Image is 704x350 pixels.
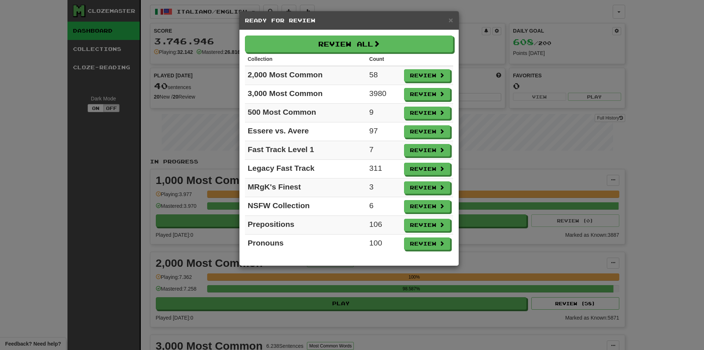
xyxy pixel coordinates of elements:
button: Review [404,125,450,138]
td: 100 [366,235,401,253]
td: NSFW Collection [245,197,367,216]
button: Review [404,181,450,194]
button: Close [448,16,453,24]
td: 58 [366,66,401,85]
button: Review [404,200,450,213]
td: 106 [366,216,401,235]
td: 3980 [366,85,401,104]
h5: Ready for Review [245,17,453,24]
button: Review [404,107,450,119]
td: 97 [366,122,401,141]
td: Legacy Fast Track [245,160,367,178]
td: 3 [366,178,401,197]
button: Review [404,69,450,82]
td: 2,000 Most Common [245,66,367,85]
th: Collection [245,52,367,66]
td: 3,000 Most Common [245,85,367,104]
td: 6 [366,197,401,216]
td: Essere vs. Avere [245,122,367,141]
td: MRgK's Finest [245,178,367,197]
button: Review [404,237,450,250]
td: 9 [366,104,401,122]
button: Review [404,163,450,175]
button: Review [404,219,450,231]
td: 311 [366,160,401,178]
span: × [448,16,453,24]
td: 500 Most Common [245,104,367,122]
td: Fast Track Level 1 [245,141,367,160]
button: Review All [245,36,453,52]
button: Review [404,144,450,156]
th: Count [366,52,401,66]
button: Review [404,88,450,100]
td: Prepositions [245,216,367,235]
td: Pronouns [245,235,367,253]
td: 7 [366,141,401,160]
